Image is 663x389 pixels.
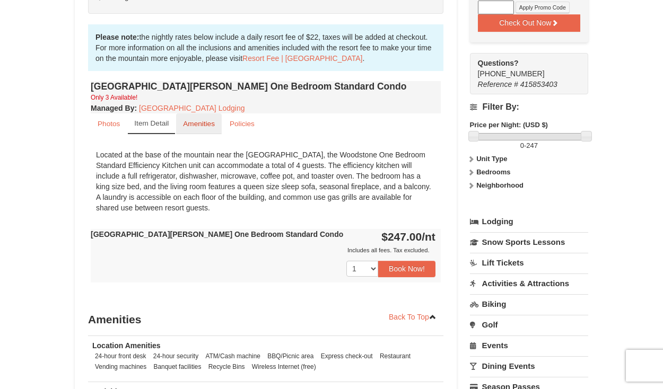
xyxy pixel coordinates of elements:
span: Managed By [91,104,134,112]
a: Photos [91,113,127,134]
div: Includes all fees. Tax excluded. [91,245,435,255]
a: Snow Sports Lessons [470,232,588,252]
strong: [GEOGRAPHIC_DATA][PERSON_NAME] One Bedroom Standard Condo [91,230,343,238]
small: Amenities [183,120,215,128]
li: ATM/Cash machine [203,351,263,361]
strong: Unit Type [476,155,507,163]
li: Recycle Bins [206,361,248,372]
a: Dining Events [470,356,588,376]
li: Restaurant [377,351,413,361]
li: 24-hour front desk [92,351,149,361]
small: Only 3 Available! [91,94,137,101]
a: Policies [223,113,261,134]
span: Reference # [478,80,518,89]
a: Events [470,335,588,355]
li: 24-hour security [151,351,201,361]
li: Banquet facilities [151,361,204,372]
strong: : [91,104,137,112]
h4: [GEOGRAPHIC_DATA][PERSON_NAME] One Bedroom Standard Condo [91,81,441,92]
a: Golf [470,315,588,334]
a: Back To Top [382,309,443,325]
a: [GEOGRAPHIC_DATA] Lodging [139,104,245,112]
li: Wireless Internet (free) [249,361,319,372]
a: Activities & Attractions [470,273,588,293]
button: Apply Promo Code [516,2,570,13]
span: /nt [422,231,435,243]
div: the nightly rates below include a daily resort fee of $22, taxes will be added at checkout. For m... [88,24,443,71]
small: Photos [98,120,120,128]
strong: Questions? [478,59,519,67]
strong: Neighborhood [476,181,524,189]
span: 247 [526,142,538,149]
a: Resort Fee | [GEOGRAPHIC_DATA] [242,54,362,63]
button: Check Out Now [478,14,580,31]
label: - [470,140,588,151]
span: 0 [520,142,524,149]
strong: Price per Night: (USD $) [470,121,548,129]
li: Express check-out [318,351,376,361]
strong: Please note: [95,33,139,41]
a: Lift Tickets [470,253,588,272]
strong: $247.00 [381,231,435,243]
a: Amenities [176,113,222,134]
a: Lodging [470,212,588,231]
strong: Location Amenities [92,341,161,350]
button: Book Now! [378,261,435,277]
a: Item Detail [128,113,175,134]
h4: Filter By: [470,102,588,112]
a: Biking [470,294,588,314]
span: [PHONE_NUMBER] [478,58,569,78]
li: Vending machines [92,361,149,372]
strong: Bedrooms [476,168,510,176]
small: Policies [230,120,255,128]
div: Located at the base of the mountain near the [GEOGRAPHIC_DATA], the Woodstone One Bedroom Standar... [91,144,441,218]
span: 415853403 [520,80,557,89]
h3: Amenities [88,309,443,330]
small: Item Detail [134,119,169,127]
li: BBQ/Picnic area [265,351,316,361]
